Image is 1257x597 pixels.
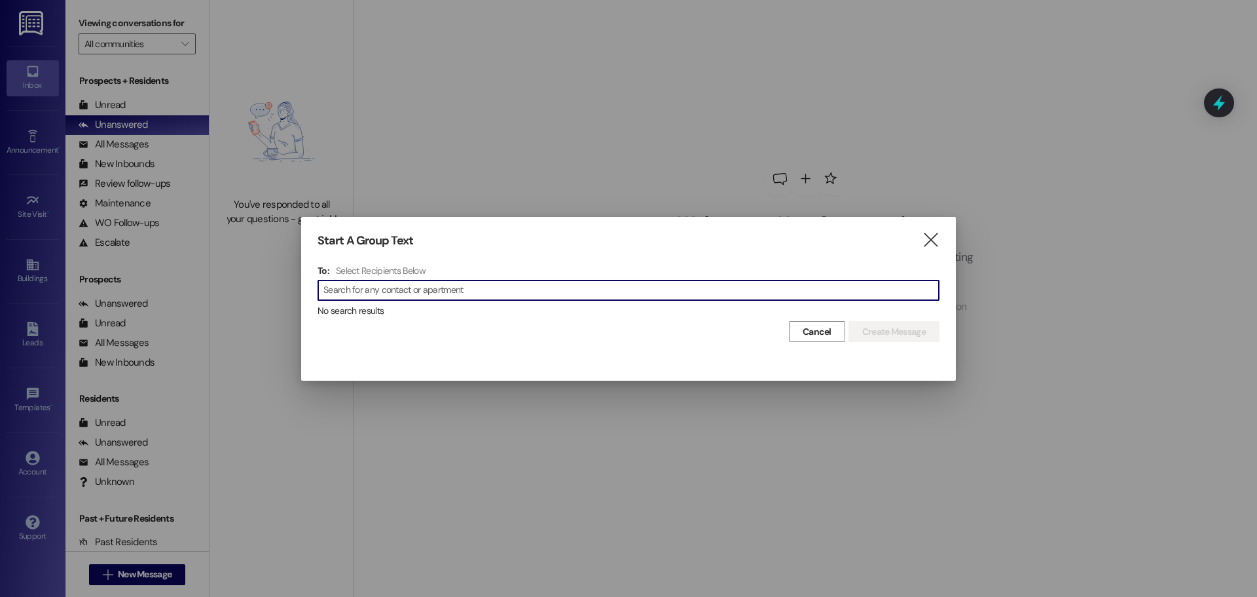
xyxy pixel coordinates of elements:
i:  [922,233,939,247]
button: Cancel [789,321,845,342]
div: No search results [318,304,939,318]
h3: To: [318,265,329,277]
h4: Select Recipients Below [336,265,426,277]
h3: Start A Group Text [318,233,413,248]
button: Create Message [848,321,939,342]
input: Search for any contact or apartment [323,281,939,299]
span: Cancel [803,325,831,339]
span: Create Message [862,325,926,339]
